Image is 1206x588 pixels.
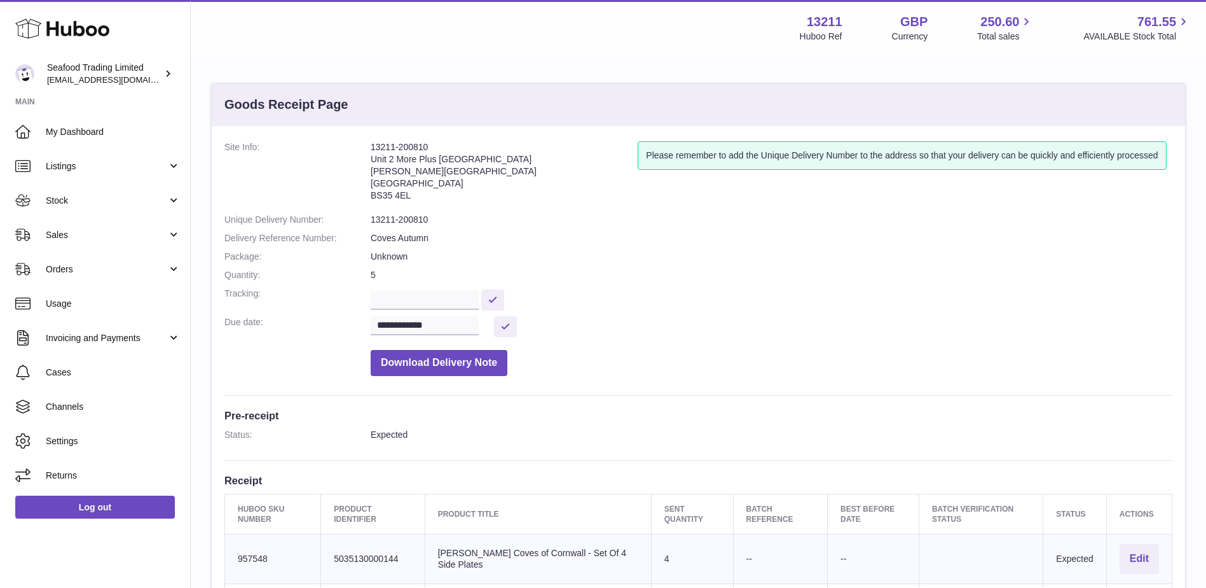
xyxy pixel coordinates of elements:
th: Huboo SKU Number [225,494,321,534]
a: 250.60 Total sales [977,13,1034,43]
span: Stock [46,195,167,207]
th: Product title [425,494,651,534]
h3: Goods Receipt Page [224,96,348,113]
dd: 5 [371,269,1172,281]
dt: Quantity: [224,269,371,281]
dt: Site Info: [224,141,371,207]
address: 13211-200810 Unit 2 More Plus [GEOGRAPHIC_DATA] [PERSON_NAME][GEOGRAPHIC_DATA] [GEOGRAPHIC_DATA] ... [371,141,638,207]
th: Batch Reference [733,494,827,534]
span: Invoicing and Payments [46,332,167,344]
span: Settings [46,435,181,447]
span: AVAILABLE Stock Total [1083,31,1191,43]
th: Status [1043,494,1106,534]
td: 957548 [225,535,321,584]
dd: Unknown [371,251,1172,263]
dt: Status: [224,429,371,441]
th: Actions [1106,494,1172,534]
button: Edit [1120,544,1159,574]
h3: Receipt [224,473,1172,487]
dd: 13211-200810 [371,214,1172,226]
td: 5035130000144 [321,535,425,584]
strong: 13211 [807,13,842,31]
span: 250.60 [980,13,1019,31]
td: -- [828,535,919,584]
th: Sent Quantity [651,494,733,534]
th: Product Identifier [321,494,425,534]
span: Listings [46,160,167,172]
span: My Dashboard [46,126,181,138]
span: Usage [46,298,181,310]
h3: Pre-receipt [224,409,1172,423]
span: [EMAIL_ADDRESS][DOMAIN_NAME] [47,74,187,85]
span: Total sales [977,31,1034,43]
button: Download Delivery Note [371,350,507,376]
div: Huboo Ref [800,31,842,43]
span: Returns [46,470,181,482]
strong: GBP [900,13,928,31]
div: Seafood Trading Limited [47,62,161,86]
dd: Expected [371,429,1172,441]
dd: Coves Autumn [371,232,1172,244]
span: Sales [46,229,167,241]
dt: Delivery Reference Number: [224,232,371,244]
img: online@rickstein.com [15,64,34,83]
span: Channels [46,401,181,413]
td: -- [733,535,827,584]
div: Currency [892,31,928,43]
span: Cases [46,367,181,379]
span: 761.55 [1137,13,1176,31]
span: Orders [46,263,167,276]
th: Batch Verification Status [919,494,1043,534]
td: [PERSON_NAME] Coves of Cornwall - Set Of 4 Side Plates [425,535,651,584]
a: Log out [15,496,175,519]
dt: Package: [224,251,371,263]
dt: Unique Delivery Number: [224,214,371,226]
dt: Tracking: [224,288,371,310]
div: Please remember to add the Unique Delivery Number to the address so that your delivery can be qui... [638,141,1166,170]
dt: Due date: [224,316,371,337]
td: 4 [651,535,733,584]
a: 761.55 AVAILABLE Stock Total [1083,13,1191,43]
td: Expected [1043,535,1106,584]
th: Best Before Date [828,494,919,534]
